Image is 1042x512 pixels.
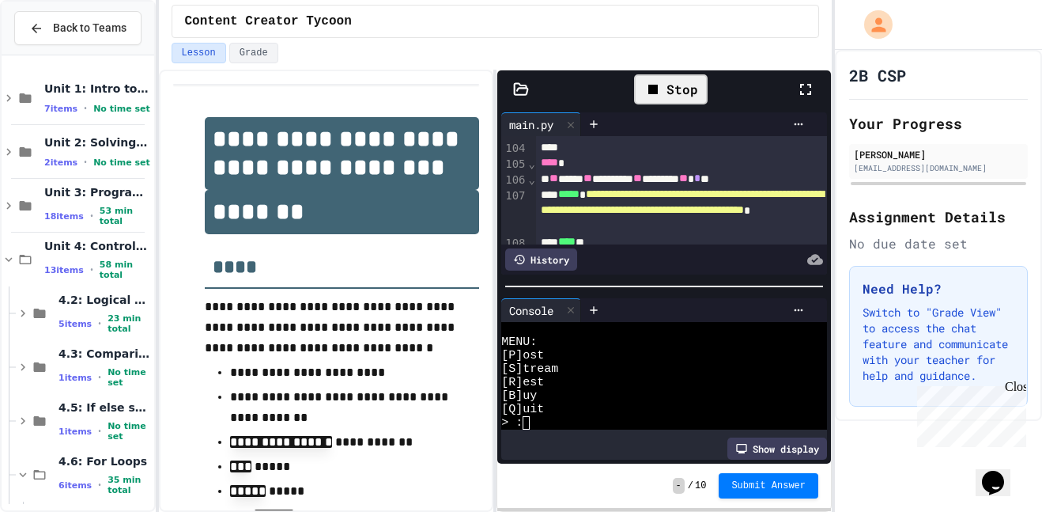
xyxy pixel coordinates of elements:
[501,236,527,252] div: 108
[6,6,109,101] div: Chat with us now!Close
[911,380,1026,447] iframe: chat widget
[172,43,226,63] button: Lesson
[108,421,150,442] span: No time set
[976,449,1026,496] iframe: chat widget
[501,349,544,362] span: [P]ost
[14,11,142,45] button: Back to Teams
[688,480,693,492] span: /
[719,473,818,499] button: Submit Answer
[59,319,92,329] span: 5 items
[98,371,101,384] span: •
[501,302,561,319] div: Console
[98,479,101,491] span: •
[93,157,150,168] span: No time set
[100,260,151,280] span: 58 min total
[505,248,577,271] div: History
[44,104,77,114] span: 7 items
[501,173,527,188] div: 106
[44,135,151,150] span: Unit 2: Solving Problems in Computer Science
[501,116,561,133] div: main.py
[849,234,1028,253] div: No due date set
[528,173,536,186] span: Fold line
[44,82,151,96] span: Unit 1: Intro to Computer Science
[501,157,527,173] div: 105
[59,427,92,437] span: 1 items
[108,475,150,495] span: 35 min total
[731,480,806,492] span: Submit Answer
[854,162,1023,174] div: [EMAIL_ADDRESS][DOMAIN_NAME]
[59,480,92,491] span: 6 items
[854,147,1023,161] div: [PERSON_NAME]
[501,336,537,349] span: MENU:
[59,454,151,468] span: 4.6: For Loops
[84,102,87,115] span: •
[59,400,151,415] span: 4.5: If else statements
[108,367,150,388] span: No time set
[59,347,151,361] span: 4.3: Comparison Operators
[44,185,151,199] span: Unit 3: Programming with Python
[501,362,558,376] span: [S]tream
[59,293,151,307] span: 4.2: Logical Operators
[863,305,1014,384] p: Switch to "Grade View" to access the chat feature and communicate with your teacher for help and ...
[863,279,1014,298] h3: Need Help?
[501,112,581,136] div: main.py
[229,43,278,63] button: Grade
[501,389,537,403] span: [B]uy
[98,317,101,330] span: •
[634,74,708,104] div: Stop
[849,64,906,86] h1: 2B CSP
[727,438,827,460] div: Show display
[695,480,706,492] span: 10
[528,157,536,170] span: Fold line
[849,206,1028,228] h2: Assignment Details
[849,112,1028,135] h2: Your Progress
[84,156,87,169] span: •
[53,20,126,36] span: Back to Teams
[501,298,581,322] div: Console
[108,313,150,334] span: 23 min total
[185,12,352,31] span: Content Creator Tycoon
[59,373,92,383] span: 1 items
[501,376,544,389] span: [R]est
[93,104,150,114] span: No time set
[848,6,897,43] div: My Account
[44,157,77,168] span: 2 items
[100,206,151,226] span: 53 min total
[501,188,527,236] div: 107
[44,211,84,222] span: 18 items
[44,265,84,275] span: 13 items
[90,210,93,222] span: •
[98,425,101,438] span: •
[673,478,685,494] span: -
[501,416,523,430] span: > :
[501,141,527,157] div: 104
[90,264,93,276] span: •
[501,403,544,416] span: [Q]uit
[44,239,151,253] span: Unit 4: Control Structures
